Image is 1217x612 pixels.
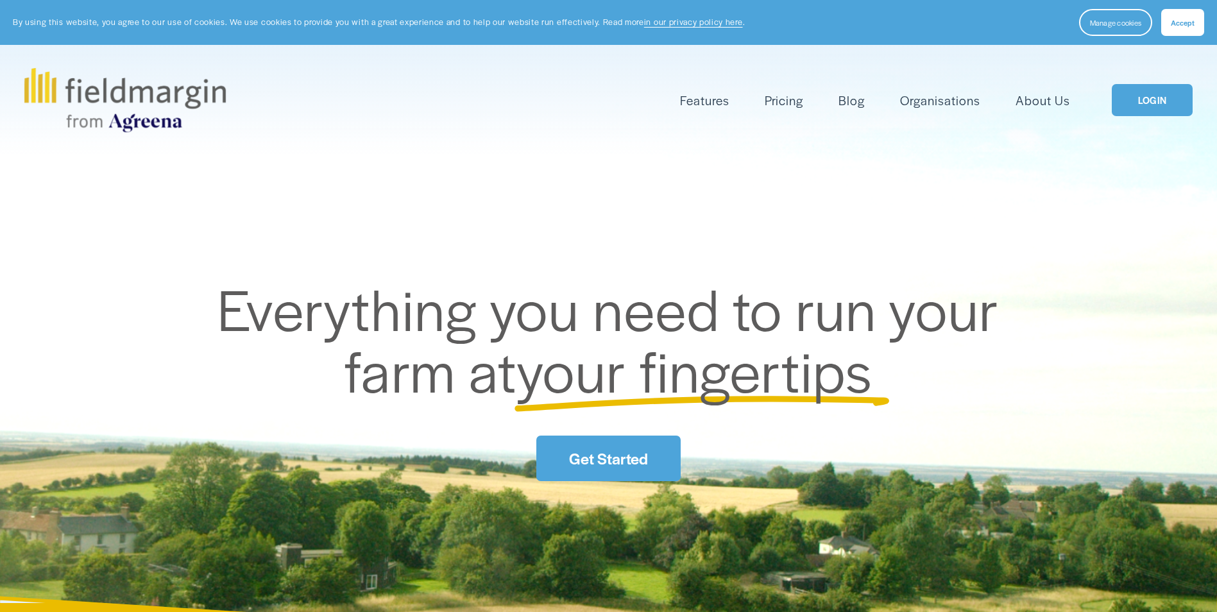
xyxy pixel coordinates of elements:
[900,90,980,111] a: Organisations
[680,90,729,111] a: folder dropdown
[1171,17,1195,28] span: Accept
[13,16,745,28] p: By using this website, you agree to our use of cookies. We use cookies to provide you with a grea...
[1112,84,1193,117] a: LOGIN
[217,268,1012,409] span: Everything you need to run your farm at
[1079,9,1152,36] button: Manage cookies
[1161,9,1204,36] button: Accept
[516,329,872,409] span: your fingertips
[644,16,743,28] a: in our privacy policy here
[24,68,226,132] img: fieldmargin.com
[765,90,803,111] a: Pricing
[1016,90,1070,111] a: About Us
[680,91,729,110] span: Features
[838,90,865,111] a: Blog
[1090,17,1141,28] span: Manage cookies
[536,436,680,481] a: Get Started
